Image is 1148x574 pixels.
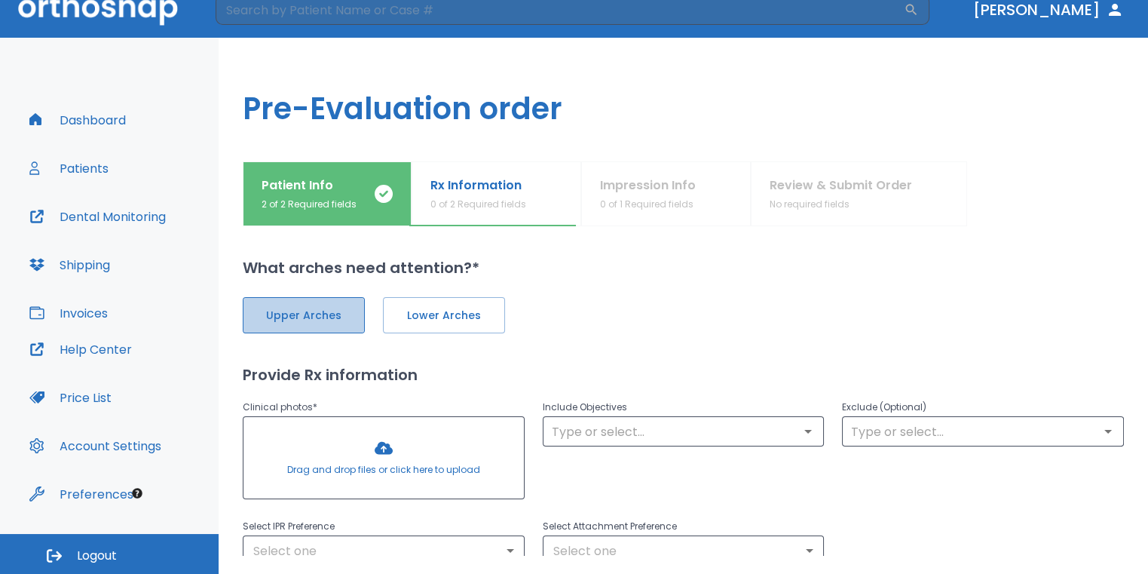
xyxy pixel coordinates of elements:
[399,308,489,324] span: Lower Arches
[20,295,117,331] button: Invoices
[20,379,121,416] button: Price List
[20,331,141,367] button: Help Center
[383,297,505,333] button: Lower Arches
[20,198,175,235] button: Dental Monitoring
[430,176,526,195] p: Rx Information
[797,421,819,442] button: Open
[259,308,349,324] span: Upper Arches
[1097,421,1119,442] button: Open
[20,102,135,138] button: Dashboard
[20,150,118,186] button: Patients
[243,256,1124,279] h2: What arches need attention?*
[543,517,825,536] p: Select Attachment Preference
[262,176,357,195] p: Patient Info
[243,297,365,333] button: Upper Arches
[219,38,1148,161] h1: Pre-Evaluation order
[430,198,526,211] p: 0 of 2 Required fields
[846,421,1119,442] input: Type or select...
[243,364,1124,386] h2: Provide Rx information
[20,428,170,464] button: Account Settings
[243,517,525,536] p: Select IPR Preference
[543,536,825,566] div: Select one
[77,548,117,564] span: Logout
[130,487,144,500] div: Tooltip anchor
[547,421,820,442] input: Type or select...
[20,476,142,512] button: Preferences
[262,198,357,211] p: 2 of 2 Required fields
[543,398,825,416] p: Include Objectives
[842,398,1124,416] p: Exclude (Optional)
[243,398,525,416] p: Clinical photos *
[243,536,525,566] div: Select one
[20,247,119,283] button: Shipping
